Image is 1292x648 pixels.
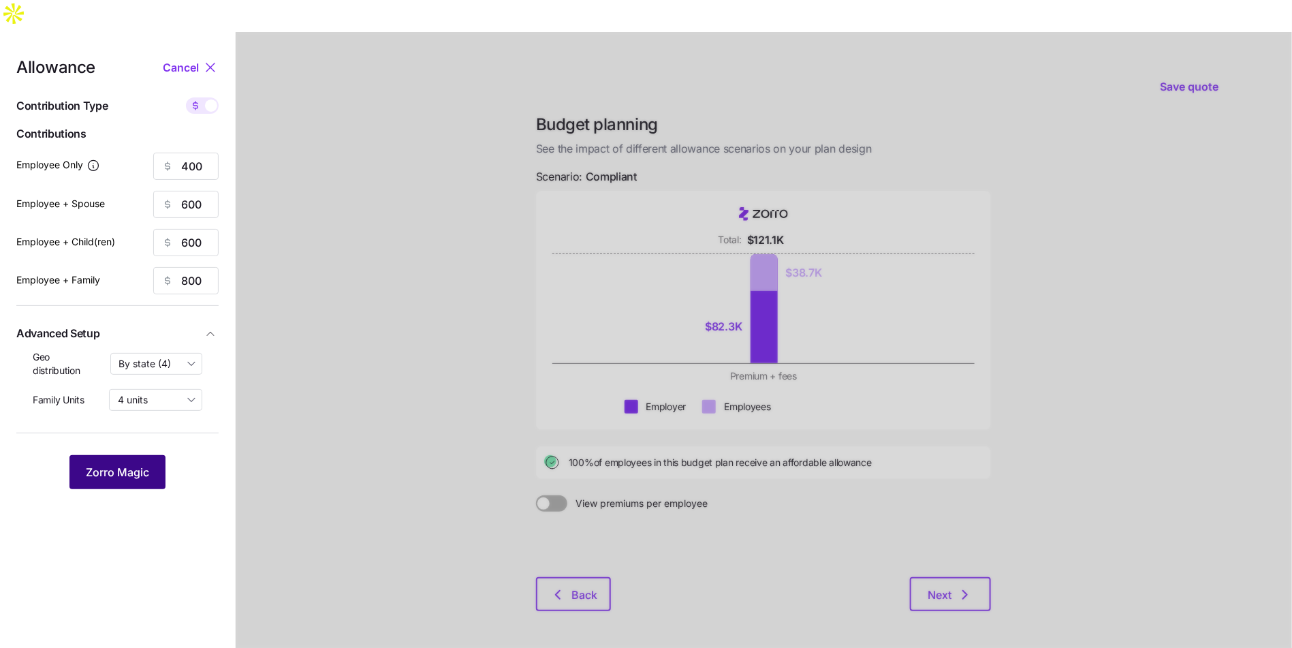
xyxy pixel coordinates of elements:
[86,464,149,480] span: Zorro Magic
[16,350,219,422] div: Advanced Setup
[16,317,219,350] button: Advanced Setup
[163,59,202,76] button: Cancel
[16,59,95,76] span: Allowance
[33,393,84,407] span: Family Units
[16,234,115,249] label: Employee + Child(ren)
[16,196,105,211] label: Employee + Spouse
[16,157,100,172] label: Employee Only
[163,59,199,76] span: Cancel
[16,273,100,288] label: Employee + Family
[16,97,108,114] span: Contribution Type
[69,455,166,489] button: Zorro Magic
[33,350,99,378] span: Geo distribution
[16,125,219,142] span: Contributions
[16,325,100,342] span: Advanced Setup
